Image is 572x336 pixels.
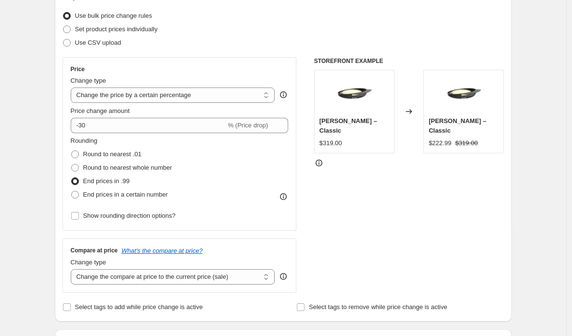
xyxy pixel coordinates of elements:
[83,177,130,185] span: End prices in .99
[314,57,504,65] h6: STOREFRONT EXAMPLE
[71,77,106,84] span: Change type
[228,122,268,129] span: % (Price drop)
[445,75,483,113] img: Kamodo-Joe-DoeJoe-scaled_80x.jpg
[71,259,106,266] span: Change type
[83,150,141,158] span: Round to nearest .01
[455,138,478,148] strike: $319.00
[75,12,152,19] span: Use bulk price change rules
[429,117,486,134] span: [PERSON_NAME] – Classic
[319,117,377,134] span: [PERSON_NAME] – Classic
[429,138,451,148] div: $222.99
[75,39,121,46] span: Use CSV upload
[319,138,342,148] div: $319.00
[335,75,373,113] img: Kamodo-Joe-DoeJoe-scaled_80x.jpg
[83,191,168,198] span: End prices in a certain number
[71,118,226,133] input: -15
[279,90,288,100] div: help
[71,247,118,254] h3: Compare at price
[279,272,288,281] div: help
[83,212,176,219] span: Show rounding direction options?
[71,65,85,73] h3: Price
[83,164,172,171] span: Round to nearest whole number
[75,303,203,311] span: Select tags to add while price change is active
[122,247,203,254] button: What's the compare at price?
[75,25,158,33] span: Set product prices individually
[71,107,130,114] span: Price change amount
[71,137,98,144] span: Rounding
[309,303,447,311] span: Select tags to remove while price change is active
